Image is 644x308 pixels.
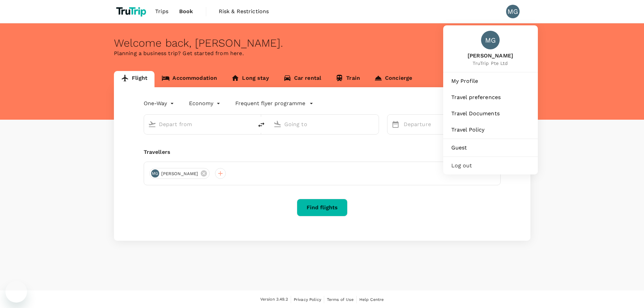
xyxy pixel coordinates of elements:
[451,93,530,101] span: Travel preferences
[294,296,321,303] a: Privacy Policy
[253,117,269,133] button: delete
[144,148,501,156] div: Travellers
[468,60,513,67] span: TruTrip Pte Ltd
[114,37,530,49] div: Welcome back , [PERSON_NAME] .
[235,99,313,108] button: Frequent flyer programme
[224,71,276,87] a: Long stay
[506,5,520,18] div: MG
[446,140,535,155] a: Guest
[144,98,175,109] div: One-Way
[359,296,384,303] a: Help Centre
[159,119,239,129] input: Depart from
[451,110,530,118] span: Travel Documents
[451,77,530,85] span: My Profile
[5,281,27,303] iframe: Button to launch messaging window
[155,7,168,16] span: Trips
[114,49,530,57] p: Planning a business trip? Get started from here.
[276,71,329,87] a: Car rental
[149,168,210,179] div: MG[PERSON_NAME]
[481,31,500,49] div: MG
[367,71,419,87] a: Concierge
[327,297,354,302] span: Terms of Use
[114,4,150,19] img: TruTrip logo
[151,169,159,177] div: MG
[114,71,155,87] a: Flight
[154,71,224,87] a: Accommodation
[451,162,530,170] span: Log out
[446,90,535,105] a: Travel preferences
[404,120,444,128] p: Departure
[294,297,321,302] span: Privacy Policy
[260,296,288,303] span: Version 3.49.2
[446,106,535,121] a: Travel Documents
[359,297,384,302] span: Help Centre
[157,170,202,177] span: [PERSON_NAME]
[284,119,364,129] input: Going to
[327,296,354,303] a: Terms of Use
[297,199,348,216] button: Find flights
[374,123,375,125] button: Open
[248,123,250,125] button: Open
[219,7,269,16] span: Risk & Restrictions
[451,126,530,134] span: Travel Policy
[451,144,530,152] span: Guest
[446,122,535,137] a: Travel Policy
[189,98,222,109] div: Economy
[179,7,193,16] span: Book
[468,52,513,60] span: [PERSON_NAME]
[235,99,305,108] p: Frequent flyer programme
[446,158,535,173] div: Log out
[446,74,535,89] a: My Profile
[328,71,367,87] a: Train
